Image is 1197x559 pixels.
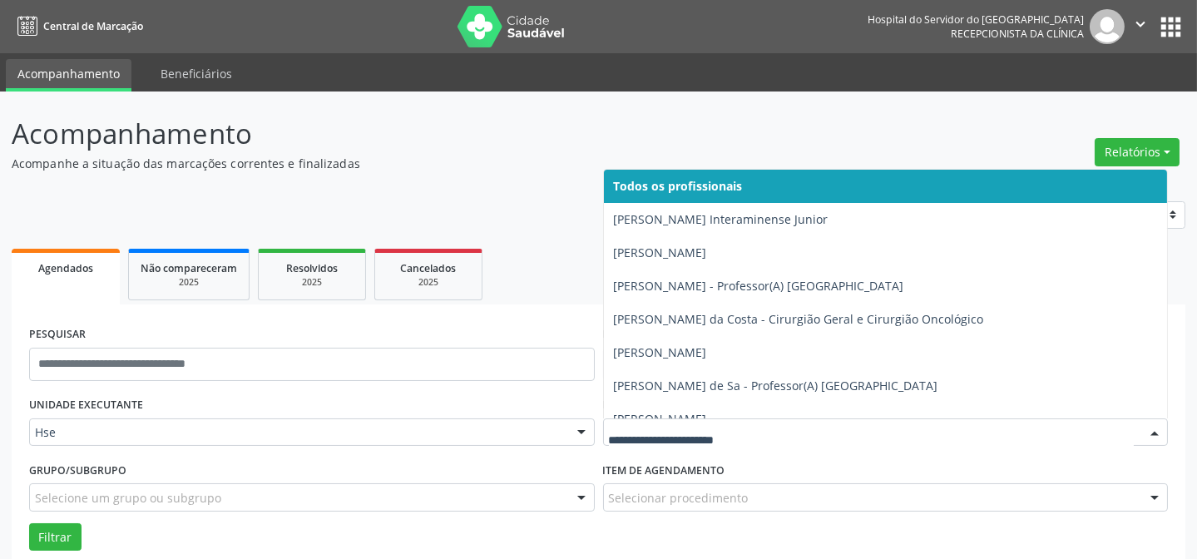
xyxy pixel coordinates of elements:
label: UNIDADE EXECUTANTE [29,393,143,418]
div: 2025 [270,276,354,289]
a: Central de Marcação [12,12,143,40]
span: [PERSON_NAME] Interaminense Junior [614,211,829,227]
label: PESQUISAR [29,322,86,348]
div: 2025 [141,276,237,289]
span: Todos os profissionais [614,178,743,194]
img: img [1090,9,1125,44]
span: [PERSON_NAME] da Costa - Cirurgião Geral e Cirurgião Oncológico [614,311,984,327]
label: Item de agendamento [603,458,725,483]
span: Hse [35,424,561,441]
span: Agendados [38,261,93,275]
span: Cancelados [401,261,457,275]
span: Selecione um grupo ou subgrupo [35,489,221,507]
span: [PERSON_NAME] [614,245,707,260]
i:  [1131,15,1150,33]
button: apps [1156,12,1185,42]
a: Acompanhamento [6,59,131,92]
span: Central de Marcação [43,19,143,33]
button: Filtrar [29,523,82,552]
span: Não compareceram [141,261,237,275]
div: 2025 [387,276,470,289]
span: Resolvidos [286,261,338,275]
span: [PERSON_NAME] [614,344,707,360]
button: Relatórios [1095,138,1180,166]
span: [PERSON_NAME] de Sa - Professor(A) [GEOGRAPHIC_DATA] [614,378,938,393]
p: Acompanhe a situação das marcações correntes e finalizadas [12,155,833,172]
p: Acompanhamento [12,113,833,155]
button:  [1125,9,1156,44]
span: [PERSON_NAME] [614,411,707,427]
a: Beneficiários [149,59,244,88]
span: Selecionar procedimento [609,489,749,507]
label: Grupo/Subgrupo [29,458,126,483]
span: Recepcionista da clínica [951,27,1084,41]
div: Hospital do Servidor do [GEOGRAPHIC_DATA] [868,12,1084,27]
span: [PERSON_NAME] - Professor(A) [GEOGRAPHIC_DATA] [614,278,904,294]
